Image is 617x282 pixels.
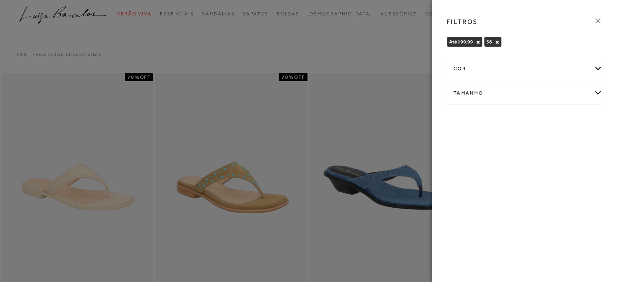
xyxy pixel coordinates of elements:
span: Até 199,99 [449,39,473,45]
div: cor [447,58,602,80]
button: Até 199,99 Close [476,39,480,45]
button: 36 Close [495,39,499,45]
span: 36 [486,39,492,45]
h3: FILTROS [447,17,478,26]
div: Tamanho [447,82,602,104]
